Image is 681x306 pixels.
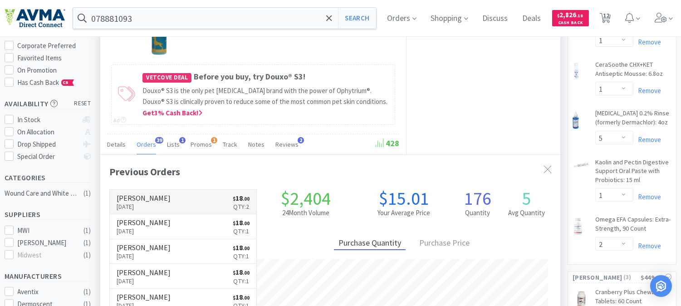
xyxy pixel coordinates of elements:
[233,226,250,236] p: Qty: 1
[18,53,91,64] div: Favorited Items
[18,78,74,87] span: Has Cash Back
[117,269,171,276] h6: [PERSON_NAME]
[233,270,235,276] span: $
[633,135,661,144] a: Remove
[355,189,453,207] h1: $15.01
[18,250,74,261] div: Midwest
[243,220,250,227] span: . 00
[233,220,235,227] span: $
[622,273,641,282] span: ( 3 )
[502,189,551,207] h1: 5
[233,196,235,202] span: $
[479,15,512,23] a: Discuss
[248,140,265,148] span: Notes
[18,40,91,51] div: Corporate Preferred
[334,237,406,251] div: Purchase Quantity
[142,73,191,83] span: Vetcove Deal
[18,225,74,236] div: MWI
[117,276,171,286] p: [DATE]
[558,20,583,26] span: Cash Back
[117,219,171,226] h6: [PERSON_NAME]
[142,85,390,107] p: Douxo® S3 is the only pet [MEDICAL_DATA] brand with the power of Ophytrium®. Douxo® S3 is clinica...
[243,245,250,252] span: . 00
[233,292,250,301] span: 18
[113,116,126,124] div: Ad
[73,8,376,29] input: Search by item, sku, manufacturer, ingredient, size...
[633,86,661,95] a: Remove
[558,10,583,19] span: 2,826
[641,272,671,282] div: $449.05
[117,226,171,236] p: [DATE]
[142,109,202,117] span: Get 3 % Cash Back!
[5,173,91,183] h5: Categories
[117,202,171,212] p: [DATE]
[596,15,615,24] a: 12
[453,189,502,207] h1: 176
[338,8,376,29] button: Search
[355,207,453,218] h2: Your Average Price
[233,218,250,227] span: 18
[155,137,163,143] span: 39
[18,286,74,297] div: Aventix
[595,158,671,188] a: Kaolin and Pectin Digestive Support Oral Paste with Probiotics: 15 ml
[519,15,545,23] a: Deals
[633,192,661,201] a: Remove
[257,189,355,207] h1: $2,404
[5,99,91,109] h5: Availability
[233,276,250,286] p: Qty: 1
[83,286,91,297] div: ( 1 )
[453,207,502,218] h2: Quantity
[110,264,256,289] a: [PERSON_NAME][DATE]$18.00Qty:1
[633,242,661,250] a: Remove
[142,70,390,84] h4: Before you buy, try Douxo® S3!
[18,114,78,125] div: In Stock
[107,140,126,148] span: Details
[233,202,250,212] p: Qty: 2
[243,196,250,202] span: . 00
[633,38,661,46] a: Remove
[552,6,589,30] a: $2,826.18Cash Back
[573,217,583,235] img: b1f02c2b6c06457b8660f8fd9cbbe6fb_27393.png
[5,271,91,281] h5: Manufacturers
[83,250,91,261] div: ( 1 )
[257,207,355,218] h2: 24 Month Volume
[110,190,256,215] a: [PERSON_NAME][DATE]$18.00Qty:2
[650,275,672,297] div: Open Intercom Messenger
[573,111,579,129] img: 2142abddd5b24bde87a97e01da9e6274_370966.png
[573,160,591,170] img: 17c5e4233469499b96b99d4109e5e363_778502.png
[83,188,91,199] div: ( 1 )
[110,214,256,239] a: [PERSON_NAME][DATE]$18.00Qty:1
[595,60,671,82] a: CeraSoothe CHX+KET Antiseptic Mousse: 6.8oz
[573,62,580,80] img: fdce88c4f6db4860ac35304339aa06a3_418479.png
[298,137,304,143] span: 2
[137,140,156,148] span: Orders
[18,127,78,138] div: On Allocation
[233,243,250,252] span: 18
[18,237,74,248] div: [PERSON_NAME]
[109,164,551,180] div: Previous Orders
[110,239,256,264] a: [PERSON_NAME][DATE]$18.00Qty:1
[179,137,186,143] span: 1
[376,138,399,148] span: 428
[233,245,235,252] span: $
[233,193,250,202] span: 18
[275,140,299,148] span: Reviews
[233,295,235,301] span: $
[117,194,171,202] h6: [PERSON_NAME]
[243,270,250,276] span: . 00
[18,65,91,76] div: On Promotion
[5,9,65,28] img: e4e33dab9f054f5782a47901c742baa9_102.png
[117,293,171,301] h6: [PERSON_NAME]
[18,151,78,162] div: Special Order
[573,272,622,282] span: [PERSON_NAME]
[191,140,212,148] span: Promos
[595,109,671,130] a: [MEDICAL_DATA] 0.2% Rinse (formerly Dermachlor): 4oz
[211,137,217,143] span: 1
[558,13,560,19] span: $
[233,251,250,261] p: Qty: 1
[5,188,78,199] div: Wound Care and White Goods
[117,251,171,261] p: [DATE]
[5,209,91,220] h5: Suppliers
[233,267,250,276] span: 18
[502,207,551,218] h2: Avg Quantity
